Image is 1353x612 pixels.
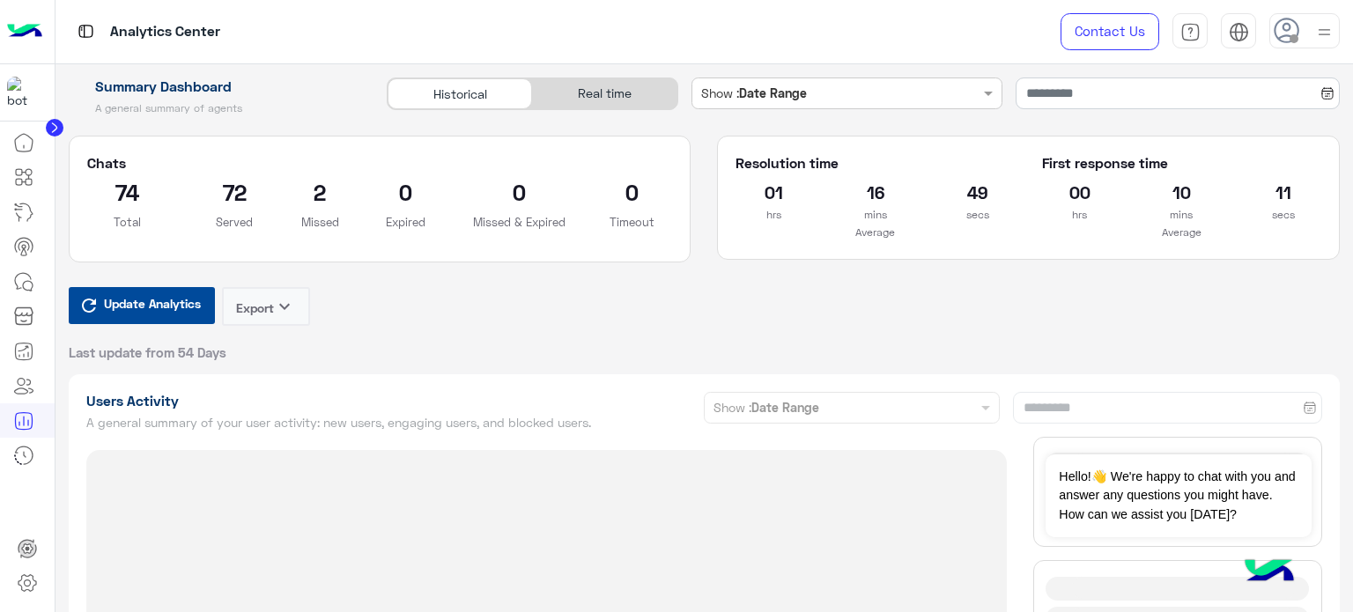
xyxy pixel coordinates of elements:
[592,178,673,206] h2: 0
[1046,454,1311,537] span: Hello!👋 We're happy to chat with you and answer any questions you might have. How can we assist y...
[532,78,676,109] div: Real time
[1143,206,1219,224] p: mins
[940,178,1016,206] h2: 49
[1042,154,1321,172] h5: First response time
[222,287,310,326] button: Exportkeyboard_arrow_down
[87,154,673,172] h5: Chats
[194,178,275,206] h2: 72
[1042,224,1321,241] p: Average
[592,213,673,231] p: Timeout
[87,178,168,206] h2: 74
[366,213,447,231] p: Expired
[110,20,220,44] p: Analytics Center
[736,154,1015,172] h5: Resolution time
[100,291,205,315] span: Update Analytics
[473,178,566,206] h2: 0
[69,77,367,95] h1: Summary Dashboard
[69,343,226,361] span: Last update from 54 Days
[1172,13,1208,50] a: tab
[301,178,339,206] h2: 2
[1246,178,1321,206] h2: 11
[1042,206,1118,224] p: hrs
[1061,13,1159,50] a: Contact Us
[736,224,1015,241] p: Average
[736,206,811,224] p: hrs
[473,213,566,231] p: Missed & Expired
[736,178,811,206] h2: 01
[1313,21,1335,43] img: profile
[1143,178,1219,206] h2: 10
[388,78,532,109] div: Historical
[838,178,913,206] h2: 16
[1042,178,1118,206] h2: 00
[1229,22,1249,42] img: tab
[940,206,1016,224] p: secs
[69,287,215,324] button: Update Analytics
[69,101,367,115] h5: A general summary of agents
[194,213,275,231] p: Served
[87,213,168,231] p: Total
[301,213,339,231] p: Missed
[1246,206,1321,224] p: secs
[1238,542,1300,603] img: hulul-logo.png
[274,296,295,317] i: keyboard_arrow_down
[366,178,447,206] h2: 0
[7,77,39,108] img: 919860931428189
[75,20,97,42] img: tab
[1180,22,1201,42] img: tab
[838,206,913,224] p: mins
[7,13,42,50] img: Logo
